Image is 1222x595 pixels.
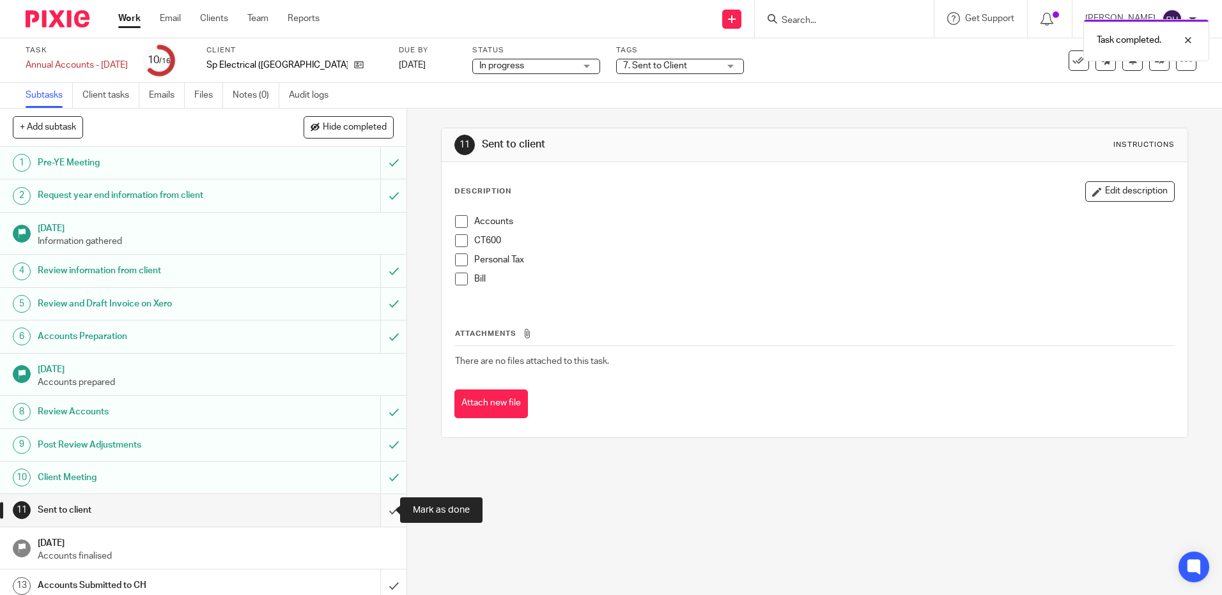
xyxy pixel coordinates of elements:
h1: Post Review Adjustments [38,435,258,455]
a: Audit logs [289,83,338,108]
h1: Review information from client [38,261,258,280]
span: [DATE] [399,61,426,70]
h1: Accounts Preparation [38,327,258,346]
p: Accounts finalised [38,550,394,562]
img: svg%3E [1162,9,1182,29]
h1: Sent to client [38,501,258,520]
div: 8 [13,403,31,421]
p: Information gathered [38,235,394,248]
img: Pixie [26,10,89,27]
a: Files [194,83,223,108]
label: Status [472,45,600,56]
p: Personal Tax [474,253,1173,266]
button: + Add subtask [13,116,83,138]
label: Due by [399,45,456,56]
div: 11 [454,135,475,155]
p: Description [454,186,511,197]
h1: Sent to client [482,138,842,151]
span: There are no files attached to this task. [455,357,609,366]
div: 10 [148,53,171,68]
h1: Pre-YE Meeting [38,153,258,172]
p: Sp Electrical ([GEOGRAPHIC_DATA]) Ltd [206,59,348,72]
h1: [DATE] [38,534,394,550]
a: Notes (0) [233,83,279,108]
div: 13 [13,577,31,595]
button: Edit description [1085,181,1175,202]
div: 1 [13,154,31,172]
div: Annual Accounts - [DATE] [26,59,128,72]
label: Task [26,45,128,56]
button: Attach new file [454,389,528,418]
label: Client [206,45,383,56]
div: 2 [13,187,31,205]
a: Subtasks [26,83,73,108]
p: Task completed. [1097,34,1161,47]
span: Hide completed [323,123,387,133]
a: Email [160,12,181,25]
div: 5 [13,295,31,313]
div: 11 [13,501,31,519]
p: Accounts prepared [38,376,394,389]
div: 6 [13,328,31,345]
span: In progress [479,61,524,70]
div: Instructions [1113,140,1175,150]
div: 10 [13,469,31,486]
a: Work [118,12,141,25]
h1: [DATE] [38,360,394,376]
h1: [DATE] [38,219,394,235]
div: 9 [13,436,31,454]
p: Accounts [474,215,1173,228]
p: CT600 [474,234,1173,247]
a: Team [247,12,268,25]
span: Attachments [455,330,516,337]
h1: Review and Draft Invoice on Xero [38,294,258,313]
a: Client tasks [82,83,139,108]
a: Emails [149,83,185,108]
span: 7. Sent to Client [623,61,687,70]
div: Annual Accounts - January 2025 [26,59,128,72]
small: /16 [159,57,171,64]
h1: Client Meeting [38,468,258,487]
h1: Accounts Submitted to CH [38,576,258,595]
div: 4 [13,262,31,280]
h1: Request year end information from client [38,186,258,205]
button: Hide completed [304,116,394,138]
a: Reports [288,12,320,25]
p: Bill [474,273,1173,285]
h1: Review Accounts [38,402,258,421]
a: Clients [200,12,228,25]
